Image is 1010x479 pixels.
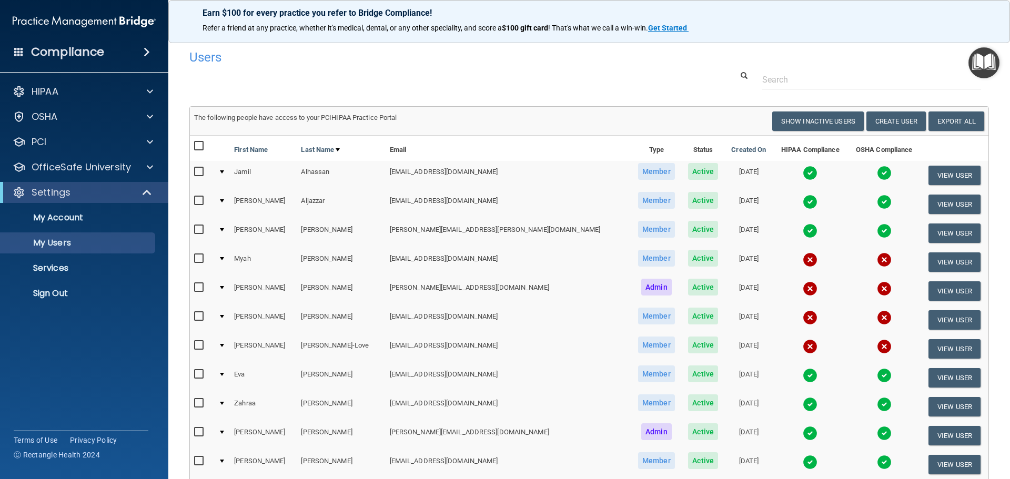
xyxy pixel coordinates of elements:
[877,339,892,354] img: cross.ca9f0e7f.svg
[877,223,892,238] img: tick.e7d51cea.svg
[297,334,385,363] td: [PERSON_NAME]-Love
[13,85,153,98] a: HIPAA
[7,212,150,223] p: My Account
[14,435,57,445] a: Terms of Use
[803,310,817,325] img: cross.ca9f0e7f.svg
[631,136,682,161] th: Type
[803,281,817,296] img: cross.ca9f0e7f.svg
[928,166,981,185] button: View User
[386,392,631,421] td: [EMAIL_ADDRESS][DOMAIN_NAME]
[386,450,631,479] td: [EMAIL_ADDRESS][DOMAIN_NAME]
[688,308,718,324] span: Active
[203,24,502,32] span: Refer a friend at any practice, whether it's medical, dental, or any other speciality, and score a
[928,426,981,445] button: View User
[234,144,268,156] a: First Name
[301,144,340,156] a: Last Name
[386,136,631,161] th: Email
[297,161,385,190] td: Alhassan
[877,281,892,296] img: cross.ca9f0e7f.svg
[928,281,981,301] button: View User
[648,24,687,32] strong: Get Started
[688,394,718,411] span: Active
[386,161,631,190] td: [EMAIL_ADDRESS][DOMAIN_NAME]
[688,279,718,295] span: Active
[724,421,773,450] td: [DATE]
[688,452,718,469] span: Active
[13,11,156,32] img: PMB logo
[928,339,981,359] button: View User
[548,24,648,32] span: ! That's what we call a win-win.
[386,363,631,392] td: [EMAIL_ADDRESS][DOMAIN_NAME]
[638,163,675,180] span: Member
[688,365,718,382] span: Active
[928,195,981,214] button: View User
[386,190,631,219] td: [EMAIL_ADDRESS][DOMAIN_NAME]
[724,392,773,421] td: [DATE]
[194,114,397,121] span: The following people have access to your PCIHIPAA Practice Portal
[877,310,892,325] img: cross.ca9f0e7f.svg
[928,455,981,474] button: View User
[297,421,385,450] td: [PERSON_NAME]
[230,248,297,277] td: Myah
[928,368,981,388] button: View User
[928,252,981,272] button: View User
[386,334,631,363] td: [EMAIL_ADDRESS][DOMAIN_NAME]
[7,238,150,248] p: My Users
[32,110,58,123] p: OSHA
[230,334,297,363] td: [PERSON_NAME]
[803,455,817,470] img: tick.e7d51cea.svg
[762,70,981,89] input: Search
[724,363,773,392] td: [DATE]
[297,277,385,305] td: [PERSON_NAME]
[638,192,675,209] span: Member
[928,111,984,131] a: Export All
[638,308,675,324] span: Member
[13,136,153,148] a: PCI
[638,394,675,411] span: Member
[70,435,117,445] a: Privacy Policy
[638,452,675,469] span: Member
[230,161,297,190] td: Jamil
[297,219,385,248] td: [PERSON_NAME]
[682,136,724,161] th: Status
[866,111,926,131] button: Create User
[386,277,631,305] td: [PERSON_NAME][EMAIL_ADDRESS][DOMAIN_NAME]
[230,219,297,248] td: [PERSON_NAME]
[724,219,773,248] td: [DATE]
[230,363,297,392] td: Eva
[724,248,773,277] td: [DATE]
[968,47,999,78] button: Open Resource Center
[230,277,297,305] td: [PERSON_NAME]
[297,248,385,277] td: [PERSON_NAME]
[386,248,631,277] td: [EMAIL_ADDRESS][DOMAIN_NAME]
[31,45,104,59] h4: Compliance
[724,450,773,479] td: [DATE]
[638,337,675,353] span: Member
[877,455,892,470] img: tick.e7d51cea.svg
[230,392,297,421] td: Zahraa
[230,190,297,219] td: [PERSON_NAME]
[14,450,100,460] span: Ⓒ Rectangle Health 2024
[32,161,131,174] p: OfficeSafe University
[203,8,976,18] p: Earn $100 for every practice you refer to Bridge Compliance!
[803,368,817,383] img: tick.e7d51cea.svg
[641,423,672,440] span: Admin
[7,263,150,273] p: Services
[847,136,921,161] th: OSHA Compliance
[230,450,297,479] td: [PERSON_NAME]
[688,423,718,440] span: Active
[688,337,718,353] span: Active
[297,392,385,421] td: [PERSON_NAME]
[13,110,153,123] a: OSHA
[230,421,297,450] td: [PERSON_NAME]
[230,305,297,334] td: [PERSON_NAME]
[803,339,817,354] img: cross.ca9f0e7f.svg
[877,426,892,441] img: tick.e7d51cea.svg
[877,195,892,209] img: tick.e7d51cea.svg
[32,136,46,148] p: PCI
[724,334,773,363] td: [DATE]
[688,192,718,209] span: Active
[638,365,675,382] span: Member
[13,161,153,174] a: OfficeSafe University
[803,252,817,267] img: cross.ca9f0e7f.svg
